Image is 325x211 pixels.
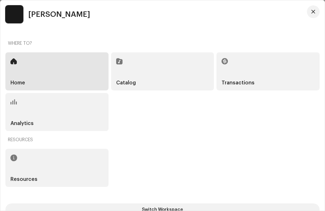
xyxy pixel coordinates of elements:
[10,80,25,85] h5: Home
[5,132,320,148] re-a-nav-header: Resources
[10,121,34,126] h5: Analytics
[5,36,320,51] re-a-nav-header: Where to?
[5,5,23,23] img: 190830b2-3b53-4b0d-992c-d3620458de1d
[28,10,90,18] span: [PERSON_NAME]
[10,177,37,182] h5: Resources
[222,80,255,85] h5: Transactions
[116,80,136,85] h5: Catalog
